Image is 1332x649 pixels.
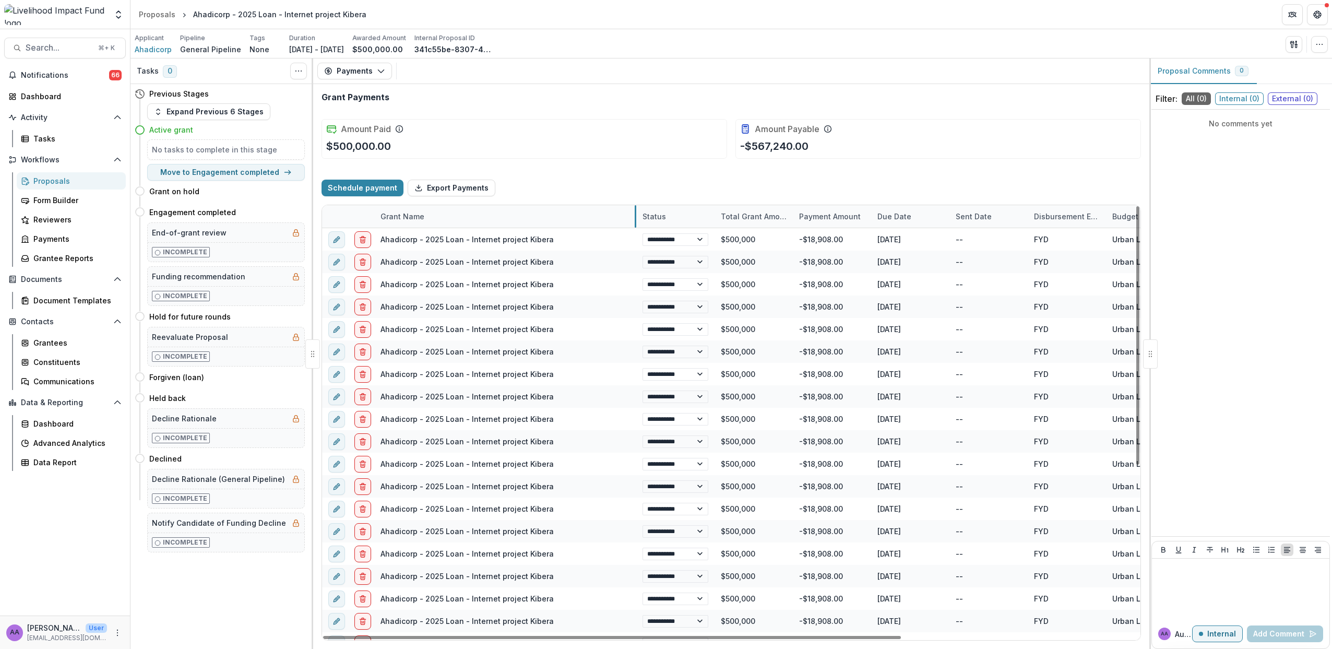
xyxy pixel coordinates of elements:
[1028,205,1106,228] div: Disbursement Entity
[1112,414,1158,424] div: Urban Living
[1312,544,1324,556] button: Align Right
[149,124,193,135] h4: Active grant
[1297,544,1309,556] button: Align Center
[636,211,672,222] div: Status
[380,257,554,266] a: Ahadicorp - 2025 Loan - Internet project Kibera
[1182,92,1211,105] span: All ( 0 )
[1156,118,1326,129] p: No comments yet
[374,211,431,222] div: Grant Name
[949,340,1028,363] div: --
[317,63,392,79] button: Payments
[152,271,245,282] h5: Funding recommendation
[871,498,949,520] div: [DATE]
[1112,503,1158,514] div: Urban Living
[4,271,126,288] button: Open Documents
[793,610,871,632] div: -$18,908.00
[17,230,126,247] a: Payments
[17,334,126,351] a: Grantees
[949,296,1028,318] div: --
[352,33,406,43] p: Awarded Amount
[354,456,371,473] button: delete
[354,433,371,450] button: delete
[96,42,117,54] div: ⌘ + K
[328,433,345,450] button: edit
[33,357,117,368] div: Constituents
[328,613,345,630] button: edit
[380,594,554,603] a: Ahadicorp - 2025 Loan - Internet project Kibera
[949,205,1028,228] div: Sent Date
[4,38,126,58] button: Search...
[1028,211,1106,222] div: Disbursement Entity
[163,433,207,443] p: Incomplete
[289,33,315,43] p: Duration
[1172,544,1185,556] button: Underline
[715,251,793,273] div: $500,000
[871,211,918,222] div: Due Date
[17,172,126,190] a: Proposals
[715,408,793,430] div: $500,000
[715,475,793,498] div: $500,000
[1112,301,1158,312] div: Urban Living
[354,613,371,630] button: delete
[4,67,126,84] button: Notifications66
[1034,324,1049,335] div: FYD
[380,235,554,244] a: Ahadicorp - 2025 Loan - Internet project Kibera
[1034,234,1049,245] div: FYD
[4,109,126,126] button: Open Activity
[380,527,554,536] a: Ahadicorp - 2025 Loan - Internet project Kibera
[152,227,227,238] h5: End-of-grant review
[871,296,949,318] div: [DATE]
[328,591,345,607] button: edit
[871,565,949,587] div: [DATE]
[354,299,371,315] button: delete
[135,44,172,55] a: Ahadicorp
[21,113,109,122] span: Activity
[1188,544,1200,556] button: Italicize
[1112,481,1158,492] div: Urban Living
[354,591,371,607] button: delete
[380,347,554,356] a: Ahadicorp - 2025 Loan - Internet project Kibera
[1156,92,1178,105] p: Filter:
[328,276,345,293] button: edit
[26,43,92,53] span: Search...
[149,207,236,218] h4: Engagement completed
[871,205,949,228] div: Due Date
[149,186,199,197] h4: Grant on hold
[4,4,107,25] img: Livelihood Impact Fund logo
[328,254,345,270] button: edit
[21,91,117,102] div: Dashboard
[147,103,270,120] button: Expand Previous 6 Stages
[793,520,871,542] div: -$18,908.00
[715,430,793,453] div: $500,000
[326,138,391,154] p: $500,000.00
[793,340,871,363] div: -$18,908.00
[871,520,949,542] div: [DATE]
[139,9,175,20] div: Proposals
[793,273,871,296] div: -$18,908.00
[352,44,403,55] p: $500,000.00
[1250,544,1263,556] button: Bullet List
[380,437,554,446] a: Ahadicorp - 2025 Loan - Internet project Kibera
[793,318,871,340] div: -$18,908.00
[740,138,808,154] p: -$567,240.00
[374,205,636,228] div: Grant Name
[1034,436,1049,447] div: FYD
[715,453,793,475] div: $500,000
[793,228,871,251] div: -$18,908.00
[354,321,371,338] button: delete
[17,192,126,209] a: Form Builder
[111,627,124,639] button: More
[949,565,1028,587] div: --
[33,195,117,206] div: Form Builder
[871,453,949,475] div: [DATE]
[354,478,371,495] button: delete
[328,321,345,338] button: edit
[793,363,871,385] div: -$18,908.00
[180,33,205,43] p: Pipeline
[328,546,345,562] button: edit
[163,65,177,78] span: 0
[328,366,345,383] button: edit
[715,340,793,363] div: $500,000
[1219,544,1231,556] button: Heading 1
[1192,626,1243,642] button: Internal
